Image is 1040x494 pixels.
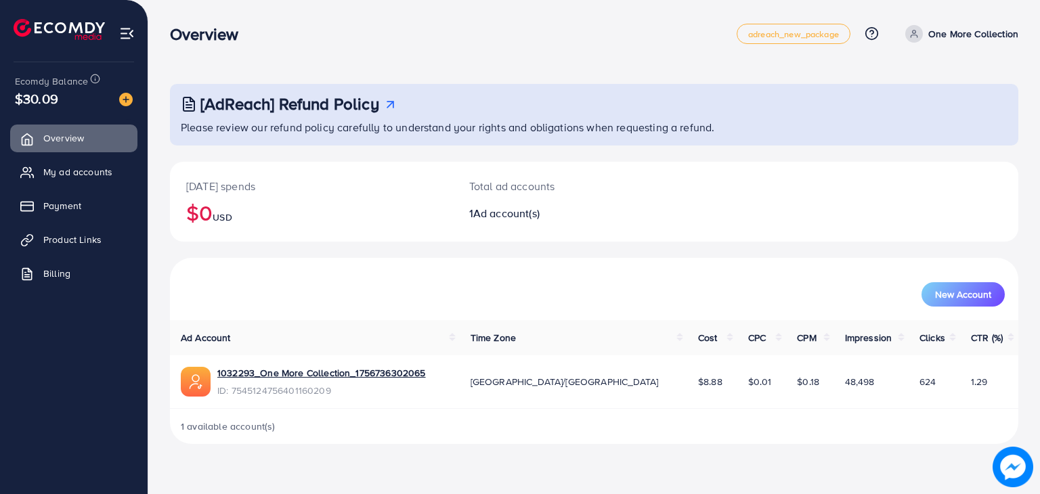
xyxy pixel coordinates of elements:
[181,420,276,433] span: 1 available account(s)
[14,19,105,40] img: logo
[748,375,772,388] span: $0.01
[10,125,137,152] a: Overview
[748,331,766,344] span: CPC
[15,89,58,108] span: $30.09
[471,375,659,388] span: [GEOGRAPHIC_DATA]/[GEOGRAPHIC_DATA]
[471,331,516,344] span: Time Zone
[900,25,1018,43] a: One More Collection
[213,210,232,224] span: USD
[748,30,839,39] span: adreach_new_package
[971,375,988,388] span: 1.29
[119,26,135,41] img: menu
[10,192,137,219] a: Payment
[469,207,649,220] h2: 1
[922,282,1005,307] button: New Account
[10,158,137,185] a: My ad accounts
[217,384,426,397] span: ID: 7545124756401160209
[186,178,437,194] p: [DATE] spends
[845,375,875,388] span: 48,498
[797,375,819,388] span: $0.18
[698,331,718,344] span: Cost
[43,131,84,145] span: Overview
[993,447,1033,487] img: image
[200,94,379,114] h3: [AdReach] Refund Policy
[119,93,133,106] img: image
[10,226,137,253] a: Product Links
[10,260,137,287] a: Billing
[181,331,231,344] span: Ad Account
[698,375,722,388] span: $8.88
[845,331,892,344] span: Impression
[797,331,816,344] span: CPM
[170,24,249,44] h3: Overview
[217,366,426,380] a: 1032293_One More Collection_1756736302065
[928,26,1018,42] p: One More Collection
[15,74,88,88] span: Ecomdy Balance
[469,178,649,194] p: Total ad accounts
[181,119,1010,135] p: Please review our refund policy carefully to understand your rights and obligations when requesti...
[43,165,112,179] span: My ad accounts
[43,267,70,280] span: Billing
[186,200,437,225] h2: $0
[43,233,102,246] span: Product Links
[181,367,211,397] img: ic-ads-acc.e4c84228.svg
[919,331,945,344] span: Clicks
[43,199,81,212] span: Payment
[919,375,936,388] span: 624
[935,290,991,299] span: New Account
[473,206,540,221] span: Ad account(s)
[737,24,850,44] a: adreach_new_package
[971,331,1003,344] span: CTR (%)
